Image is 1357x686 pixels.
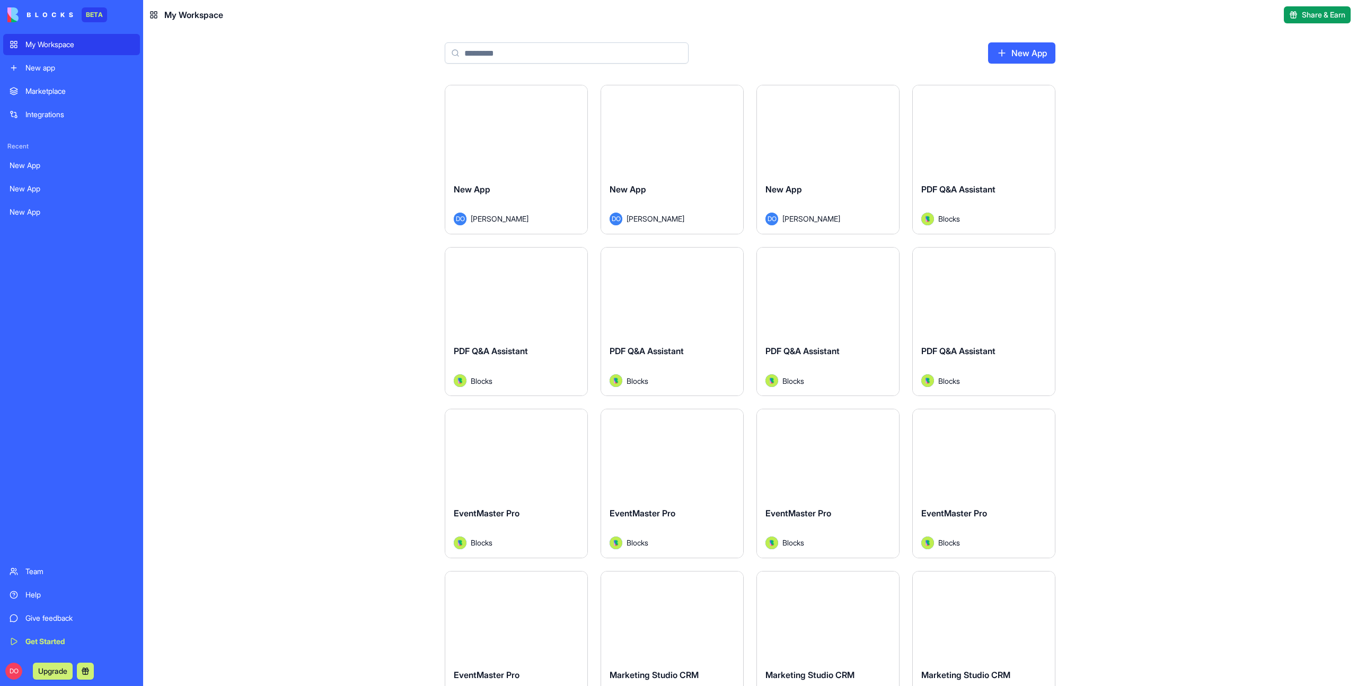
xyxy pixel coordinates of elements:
span: Blocks [782,375,804,386]
span: [PERSON_NAME] [782,213,840,224]
div: My Workspace [25,39,134,50]
span: EventMaster Pro [921,508,987,518]
span: DO [5,663,22,680]
img: Avatar [765,374,778,387]
a: New AppDO[PERSON_NAME] [756,85,900,234]
span: PDF Q&A Assistant [921,346,995,356]
span: Blocks [471,537,492,548]
span: PDF Q&A Assistant [921,184,995,195]
a: EventMaster ProAvatarBlocks [445,409,588,558]
a: PDF Q&A AssistantAvatarBlocks [601,247,744,397]
a: EventMaster ProAvatarBlocks [756,409,900,558]
a: PDF Q&A AssistantAvatarBlocks [912,247,1055,397]
div: New app [25,63,134,73]
button: Upgrade [33,663,73,680]
span: Blocks [471,375,492,386]
span: PDF Q&A Assistant [454,346,528,356]
span: EventMaster Pro [610,508,675,518]
a: New App [3,155,140,176]
div: New App [10,183,134,194]
span: New App [765,184,802,195]
div: Get Started [25,636,134,647]
a: Upgrade [33,665,73,676]
span: PDF Q&A Assistant [610,346,684,356]
div: Integrations [25,109,134,120]
a: New AppDO[PERSON_NAME] [445,85,588,234]
a: PDF Q&A AssistantAvatarBlocks [912,85,1055,234]
span: DO [765,213,778,225]
img: logo [7,7,73,22]
a: PDF Q&A AssistantAvatarBlocks [445,247,588,397]
span: New App [454,184,490,195]
span: Blocks [782,537,804,548]
a: EventMaster ProAvatarBlocks [601,409,744,558]
img: Avatar [921,374,934,387]
a: New AppDO[PERSON_NAME] [601,85,744,234]
span: [PERSON_NAME] [471,213,528,224]
img: Avatar [921,213,934,225]
a: Get Started [3,631,140,652]
img: Avatar [765,537,778,549]
span: Recent [3,142,140,151]
span: New App [610,184,646,195]
span: PDF Q&A Assistant [765,346,840,356]
span: [PERSON_NAME] [627,213,684,224]
div: New App [10,160,134,171]
span: Share & Earn [1302,10,1345,20]
span: EventMaster Pro [454,670,519,680]
div: Give feedback [25,613,134,623]
a: New app [3,57,140,78]
img: Avatar [454,374,466,387]
a: Marketplace [3,81,140,102]
a: New App [3,201,140,223]
span: DO [454,213,466,225]
a: New App [988,42,1055,64]
img: Avatar [610,374,622,387]
div: New App [10,207,134,217]
div: Marketplace [25,86,134,96]
img: Avatar [610,537,622,549]
a: Give feedback [3,608,140,629]
img: Avatar [921,537,934,549]
span: Blocks [627,375,648,386]
a: Help [3,584,140,605]
a: Team [3,561,140,582]
a: My Workspace [3,34,140,55]
div: Team [25,566,134,577]
a: Integrations [3,104,140,125]
span: Marketing Studio CRM [921,670,1010,680]
span: Blocks [938,537,960,548]
span: Marketing Studio CRM [765,670,854,680]
span: Blocks [938,375,960,386]
a: New App [3,178,140,199]
span: Marketing Studio CRM [610,670,699,680]
span: Blocks [627,537,648,548]
img: Avatar [454,537,466,549]
a: BETA [7,7,107,22]
button: Share & Earn [1284,6,1351,23]
span: DO [610,213,622,225]
a: EventMaster ProAvatarBlocks [912,409,1055,558]
span: My Workspace [164,8,223,21]
a: PDF Q&A AssistantAvatarBlocks [756,247,900,397]
span: EventMaster Pro [765,508,831,518]
div: BETA [82,7,107,22]
span: Blocks [938,213,960,224]
span: EventMaster Pro [454,508,519,518]
div: Help [25,590,134,600]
